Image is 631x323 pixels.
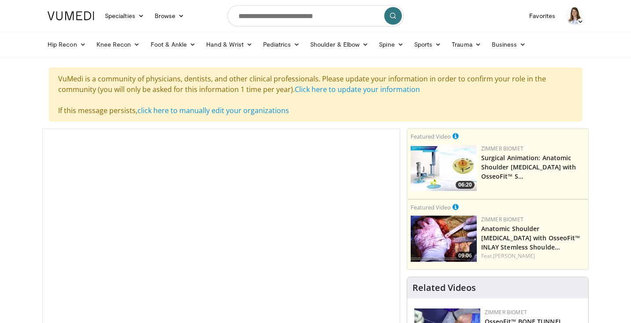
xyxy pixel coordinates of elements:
span: 09:06 [456,252,475,260]
a: Favorites [524,7,560,25]
a: Trauma [446,36,486,53]
div: VuMedi is a community of physicians, dentists, and other clinical professionals. Please update yo... [49,68,582,121]
a: Zimmer Biomet [485,308,527,316]
h4: Related Videos [412,283,476,293]
input: Search topics, interventions [227,5,404,26]
a: 06:20 [411,145,477,191]
small: Featured Video [411,203,451,211]
a: Business [486,36,531,53]
a: Sports [409,36,447,53]
a: Zimmer Biomet [481,145,523,152]
a: Zimmer Biomet [481,216,523,223]
img: 84e7f812-2061-4fff-86f6-cdff29f66ef4.150x105_q85_crop-smart_upscale.jpg [411,145,477,191]
a: Anatomic Shoulder [MEDICAL_DATA] with OsseoFit™ INLAY Stemless Shoulde… [481,224,580,251]
a: Hip Recon [42,36,91,53]
a: Click here to update your information [295,84,420,94]
div: Feat. [481,252,585,260]
a: [PERSON_NAME] [493,252,535,260]
a: 09:06 [411,216,477,262]
a: Knee Recon [91,36,145,53]
img: 59d0d6d9-feca-4357-b9cd-4bad2cd35cb6.150x105_q85_crop-smart_upscale.jpg [411,216,477,262]
a: Surgical Animation: Anatomic Shoulder [MEDICAL_DATA] with OsseoFit™ S… [481,154,576,180]
a: Foot & Ankle [145,36,201,53]
a: Shoulder & Elbow [305,36,374,53]
a: Browse [149,7,190,25]
a: Specialties [100,7,149,25]
span: 06:20 [456,181,475,189]
a: Hand & Wrist [201,36,258,53]
a: click here to manually edit your organizations [137,106,289,115]
a: Pediatrics [258,36,305,53]
img: Avatar [566,7,583,25]
img: VuMedi Logo [48,11,94,20]
small: Featured Video [411,132,451,140]
a: Spine [374,36,408,53]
